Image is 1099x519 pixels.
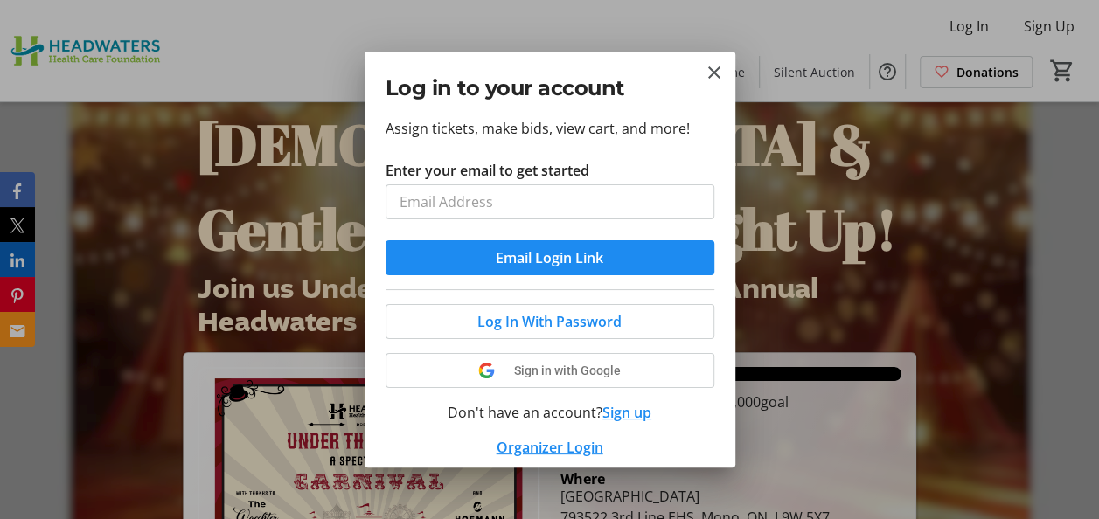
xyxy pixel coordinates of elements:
label: Enter your email to get started [386,160,589,181]
button: Email Login Link [386,240,714,275]
span: Sign in with Google [514,363,621,377]
input: Email Address [386,184,714,219]
button: Close [704,62,725,83]
h2: Log in to your account [386,73,714,104]
div: Don't have an account? [386,402,714,423]
button: Sign up [602,402,651,423]
p: Assign tickets, make bids, view cart, and more! [386,118,714,139]
button: Sign in with Google [386,353,714,388]
span: Log In With Password [477,311,622,332]
button: Log In With Password [386,304,714,339]
a: Organizer Login [497,438,603,457]
span: Email Login Link [496,247,603,268]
